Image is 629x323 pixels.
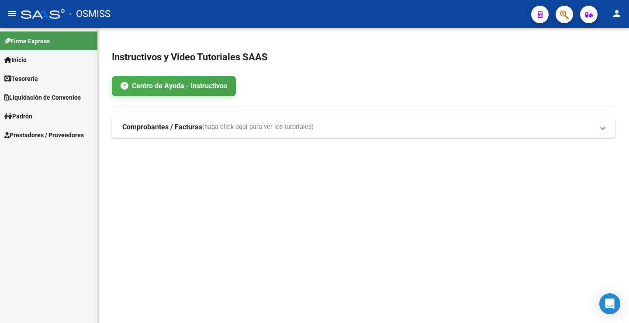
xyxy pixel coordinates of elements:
[599,293,620,314] div: Open Intercom Messenger
[612,8,622,19] mat-icon: person
[122,122,202,132] strong: Comprobantes / Facturas
[4,130,84,140] span: Prestadores / Proveedores
[4,111,32,121] span: Padrón
[4,93,81,102] span: Liquidación de Convenios
[4,36,50,46] span: Firma Express
[4,74,38,83] span: Tesorería
[112,49,615,66] h2: Instructivos y Video Tutoriales SAAS
[112,117,615,138] mat-expansion-panel-header: Comprobantes / Facturas(haga click aquí para ver los tutoriales)
[4,55,27,65] span: Inicio
[112,76,236,96] a: Centro de Ayuda - Instructivos
[202,122,314,132] span: (haga click aquí para ver los tutoriales)
[69,4,111,24] span: - OSMISS
[7,8,17,19] mat-icon: menu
